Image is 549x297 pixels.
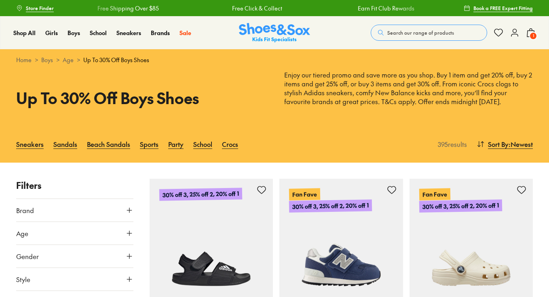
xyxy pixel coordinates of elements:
span: Search our range of products [387,29,454,36]
a: School [90,29,107,37]
a: Earn Fit Club Rewards [358,4,414,13]
span: Up To 30% Off Boys Shoes [83,56,149,64]
span: : Newest [509,139,533,149]
p: 30% off 3, 25% off 2, 20% off 1 [159,188,242,201]
a: Store Finder [16,1,54,15]
a: Shoes & Sox [239,23,310,43]
p: Fan Fave [289,188,320,200]
button: Age [16,222,133,245]
a: Age [63,56,74,64]
div: > > > [16,56,533,64]
a: Crocs [222,135,238,153]
a: Beach Sandals [87,135,130,153]
span: Age [16,228,28,238]
a: Boys [68,29,80,37]
a: Sandals [53,135,77,153]
button: Search our range of products [371,25,487,41]
a: Free Shipping Over $85 [97,4,159,13]
a: Sports [140,135,158,153]
a: Girls [45,29,58,37]
a: Book a FREE Expert Fitting [464,1,533,15]
span: Sort By [488,139,509,149]
p: Enjoy our tiered promo and save more as you shop. Buy 1 item and get 20% off, buy 2 items and get... [284,71,533,106]
span: Brand [16,205,34,215]
a: School [193,135,212,153]
span: Gender [16,251,39,261]
a: Home [16,56,32,64]
p: Fan Fave [419,188,450,200]
button: Style [16,268,133,291]
a: Brands [151,29,170,37]
button: 1 [526,24,536,42]
span: 1 [529,32,537,40]
button: Brand [16,199,133,222]
a: Sale [179,29,191,37]
span: Style [16,274,30,284]
p: 30% off 3, 25% off 2, 20% off 1 [289,199,372,213]
button: Sort By:Newest [477,135,533,153]
p: 395 results [435,139,467,149]
p: Filters [16,179,133,192]
a: Free Click & Collect [232,4,282,13]
a: Sneakers [16,135,44,153]
span: Store Finder [26,4,54,12]
h1: Up To 30% Off Boys Shoes [16,86,265,109]
span: Book a FREE Expert Fitting [473,4,533,12]
img: SNS_Logo_Responsive.svg [239,23,310,43]
p: 30% off 3, 25% off 2, 20% off 1 [419,199,502,213]
a: Party [168,135,184,153]
a: Shop All [13,29,36,37]
a: Sneakers [116,29,141,37]
button: Gender [16,245,133,268]
a: Boys [41,56,53,64]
